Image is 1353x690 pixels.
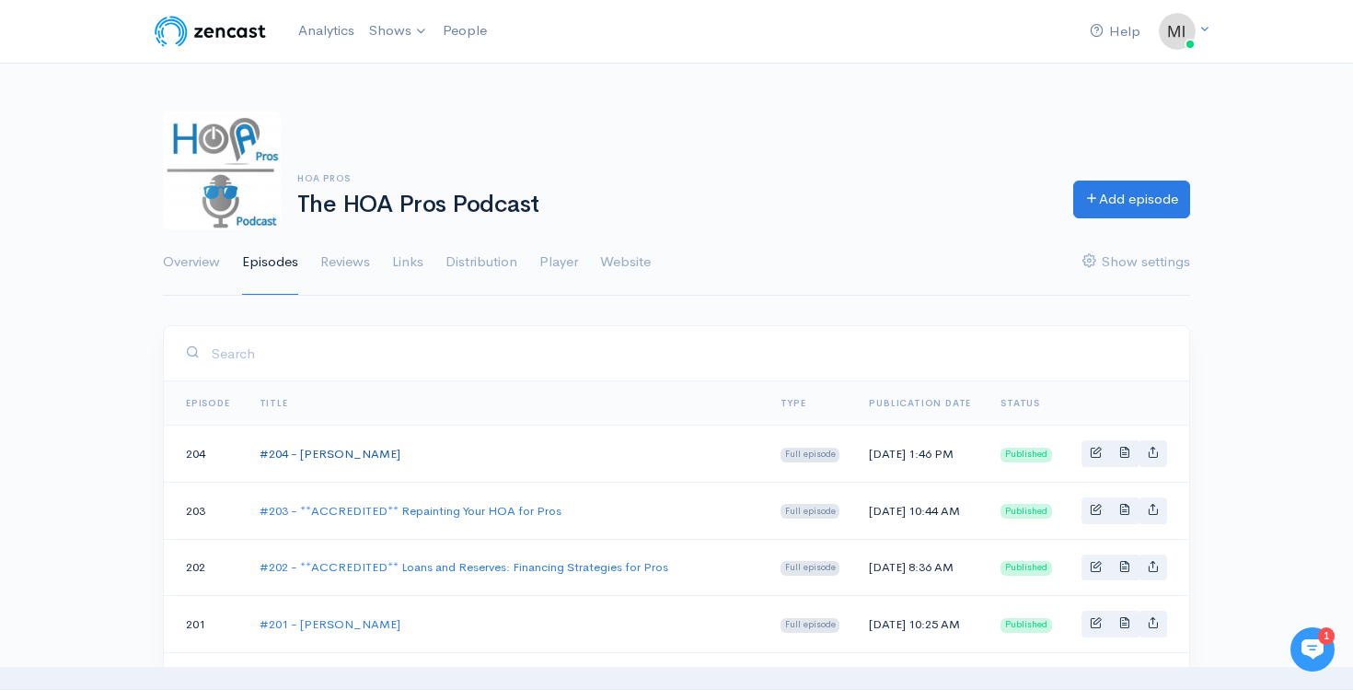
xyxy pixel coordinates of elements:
[260,503,561,519] a: #203 - **ACCREDITED** Repainting Your HOA for Pros
[242,229,298,296] a: Episodes
[1159,13,1196,50] img: ...
[445,229,517,296] a: Distribution
[869,397,971,409] a: Publication date
[781,397,806,409] a: Type
[260,559,668,575] a: #202 - **ACCREDITED** Loans and Reserves: Financing Strategies for Pros
[854,539,986,596] td: [DATE] 8:36 AM
[152,13,269,50] img: ZenCast Logo
[28,89,341,119] h1: Hi 👋
[28,123,341,211] h2: Just let us know if you need anything and we'll be happy to help! 🙂
[1082,229,1190,296] a: Show settings
[362,11,435,52] a: Shows
[854,426,986,483] td: [DATE] 1:46 PM
[186,397,230,409] a: Episode
[164,426,245,483] td: 204
[119,255,221,270] span: New conversation
[1081,497,1167,524] div: Basic example
[1082,12,1148,52] a: Help
[781,504,840,519] span: Full episode
[1081,555,1167,581] div: Basic example
[297,192,1051,218] h1: The HOA Pros Podcast
[164,596,245,653] td: 201
[1000,618,1052,633] span: Published
[211,334,1167,372] input: Search
[164,482,245,539] td: 203
[260,616,400,632] a: #201 - [PERSON_NAME]
[1000,561,1052,576] span: Published
[600,229,651,296] a: Website
[53,346,329,383] input: Search articles
[1000,448,1052,462] span: Published
[781,561,840,576] span: Full episode
[260,397,288,409] a: Title
[854,596,986,653] td: [DATE] 10:25 AM
[320,229,370,296] a: Reviews
[1081,440,1167,467] div: Basic example
[392,229,423,296] a: Links
[781,448,840,462] span: Full episode
[1000,504,1052,519] span: Published
[1073,181,1190,218] a: Add episode
[1000,397,1040,409] span: Status
[1081,611,1167,637] div: Basic example
[260,446,400,462] a: #204 - [PERSON_NAME]
[539,229,578,296] a: Player
[29,244,340,281] button: New conversation
[297,173,1051,183] h6: HOA Pros
[781,618,840,633] span: Full episode
[291,11,362,51] a: Analytics
[1290,627,1335,672] iframe: gist-messenger-bubble-iframe
[435,11,494,51] a: People
[164,539,245,596] td: 202
[25,316,343,338] p: Find an answer quickly
[163,229,220,296] a: Overview
[854,482,986,539] td: [DATE] 10:44 AM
